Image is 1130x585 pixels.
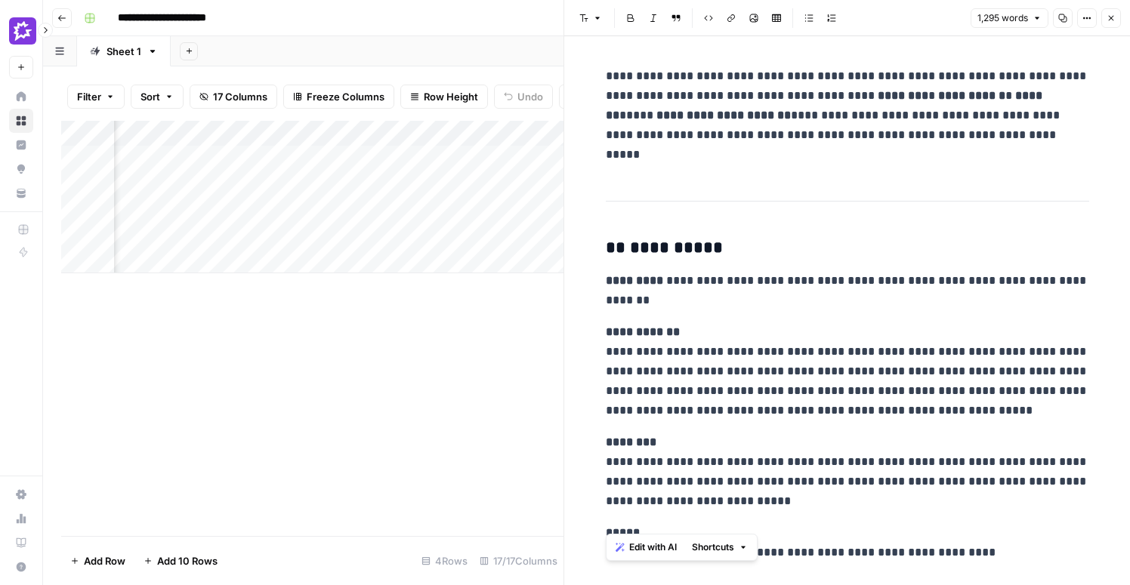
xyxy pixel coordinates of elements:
button: Add Row [61,549,134,573]
img: Gong Logo [9,17,36,45]
span: 1,295 words [977,11,1028,25]
button: 1,295 words [971,8,1048,28]
div: 4 Rows [415,549,474,573]
span: Row Height [424,89,478,104]
a: Opportunities [9,157,33,181]
button: Freeze Columns [283,85,394,109]
button: Filter [67,85,125,109]
span: Freeze Columns [307,89,384,104]
a: Home [9,85,33,109]
span: Edit with AI [629,540,677,554]
button: Edit with AI [610,537,683,557]
a: Browse [9,109,33,133]
button: Workspace: Gong [9,12,33,50]
button: Shortcuts [686,537,754,557]
a: Your Data [9,181,33,205]
div: 17/17 Columns [474,549,563,573]
span: Add 10 Rows [157,553,218,568]
span: Shortcuts [692,540,734,554]
span: Undo [517,89,543,104]
button: 17 Columns [190,85,277,109]
a: Insights [9,133,33,157]
button: Add 10 Rows [134,549,227,573]
span: Add Row [84,553,125,568]
span: 17 Columns [213,89,267,104]
a: Learning Hub [9,531,33,555]
a: Usage [9,506,33,531]
a: Settings [9,482,33,506]
button: Help + Support [9,555,33,579]
button: Row Height [400,85,488,109]
a: Sheet 1 [77,36,171,66]
button: Sort [131,85,184,109]
span: Sort [140,89,160,104]
button: Undo [494,85,553,109]
span: Filter [77,89,101,104]
div: Sheet 1 [107,44,141,59]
